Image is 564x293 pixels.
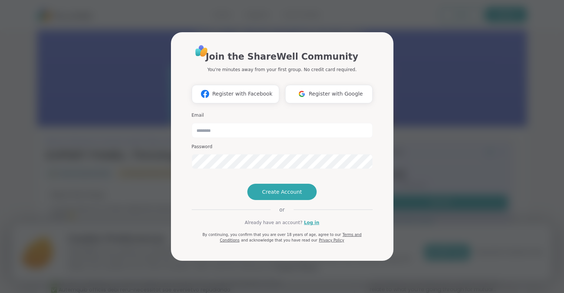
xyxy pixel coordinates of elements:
h1: Join the ShareWell Community [206,50,358,63]
button: Register with Facebook [192,85,279,103]
img: ShareWell Logomark [295,87,309,101]
span: Register with Facebook [212,90,272,98]
span: or [270,206,293,213]
p: You're minutes away from your first group. No credit card required. [207,66,356,73]
span: By continuing, you confirm that you are over 18 years of age, agree to our [202,233,341,237]
button: Create Account [247,184,317,200]
img: ShareWell Logomark [198,87,212,101]
a: Log in [304,219,319,226]
span: Create Account [262,188,302,196]
img: ShareWell Logo [193,43,210,59]
a: Privacy Policy [319,238,344,242]
span: and acknowledge that you have read our [241,238,317,242]
span: Register with Google [309,90,363,98]
h3: Email [192,112,373,119]
h3: Password [192,144,373,150]
button: Register with Google [285,85,373,103]
span: Already have an account? [245,219,303,226]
